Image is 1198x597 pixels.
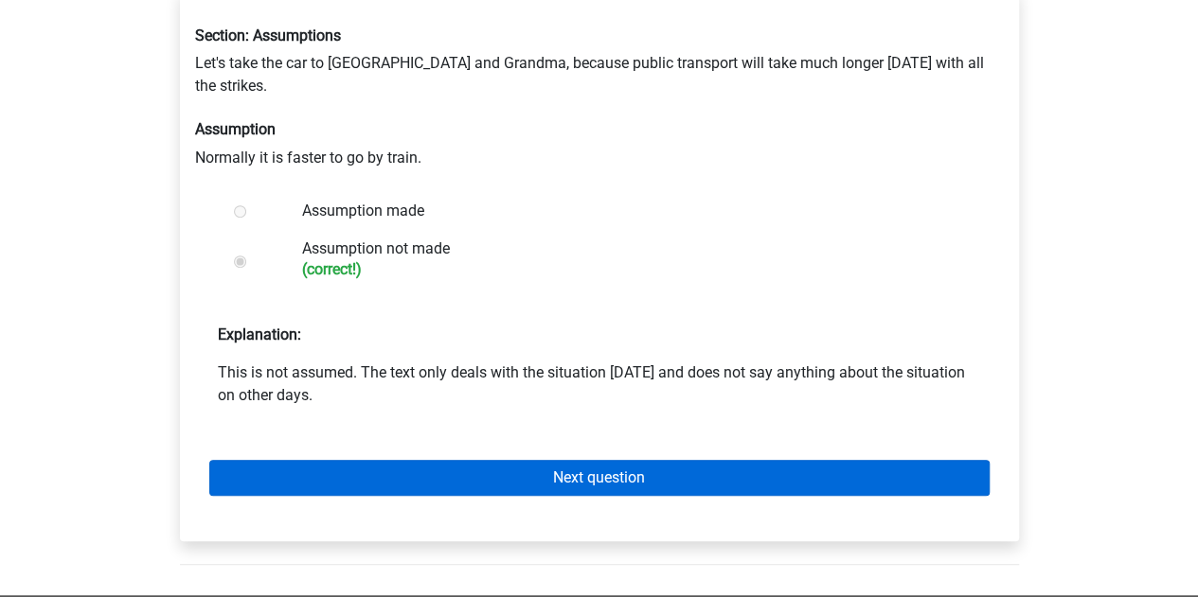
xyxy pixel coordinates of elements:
[209,460,990,496] a: Next question
[195,120,1004,138] h6: Assumption
[302,200,957,222] label: Assumption made
[302,237,957,278] label: Assumption not made
[218,325,301,343] strong: Explanation:
[181,11,1018,184] div: Let's take the car to [GEOGRAPHIC_DATA] and Grandma, because public transport will take much long...
[218,361,981,407] p: This is not assumed. The text only deals with the situation [DATE] and does not say anything abou...
[195,26,1004,44] h6: Section: Assumptions
[302,260,957,278] h6: (correct!)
